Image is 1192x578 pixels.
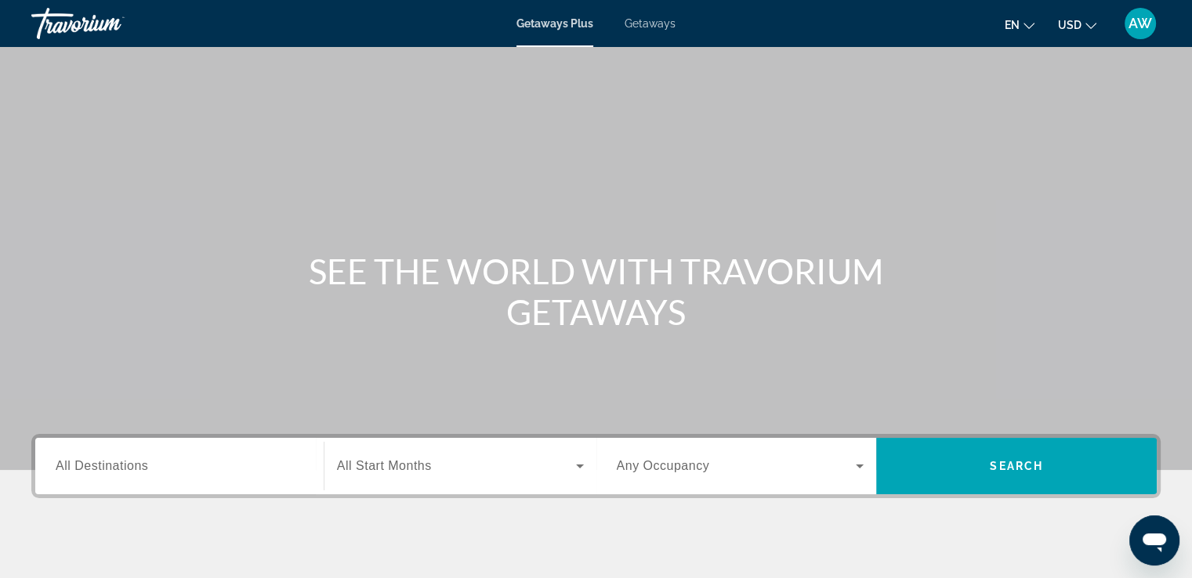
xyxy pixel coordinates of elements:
[1120,7,1161,40] button: User Menu
[990,460,1043,472] span: Search
[1058,13,1096,36] button: Change currency
[337,459,432,472] span: All Start Months
[1005,19,1020,31] span: en
[625,17,676,30] a: Getaways
[617,459,710,472] span: Any Occupancy
[1129,16,1152,31] span: AW
[35,438,1157,494] div: Search widget
[31,3,188,44] a: Travorium
[1129,515,1179,565] iframe: Button to launch messaging window
[516,17,593,30] a: Getaways Plus
[56,459,148,472] span: All Destinations
[1058,19,1081,31] span: USD
[303,251,890,332] h1: SEE THE WORLD WITH TRAVORIUM GETAWAYS
[876,438,1157,494] button: Search
[1005,13,1034,36] button: Change language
